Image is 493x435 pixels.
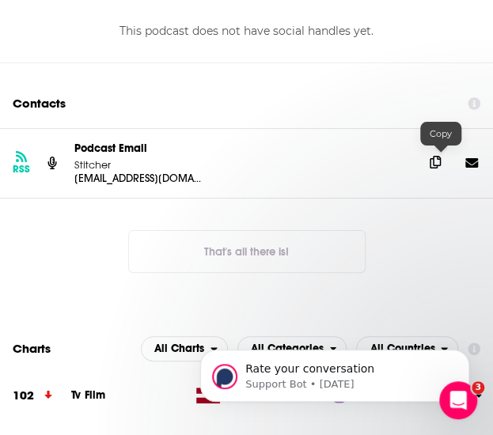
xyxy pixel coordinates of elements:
[128,230,366,273] button: Nothing here.
[439,381,477,419] iframe: Intercom live chat
[176,316,493,427] iframe: Intercom notifications message
[13,89,66,119] h2: Contacts
[13,163,30,176] h3: RSS
[13,341,51,356] h2: Charts
[13,387,34,405] h3: 102
[71,388,105,402] a: Tv Film
[74,142,411,155] p: Podcast Email
[141,336,228,361] button: open menu
[141,336,228,361] h2: Platforms
[472,381,484,394] span: 3
[74,172,201,185] p: [EMAIL_ADDRESS][DOMAIN_NAME]
[74,158,201,172] p: Stitcher
[420,122,461,146] div: Copy
[154,343,204,354] span: All Charts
